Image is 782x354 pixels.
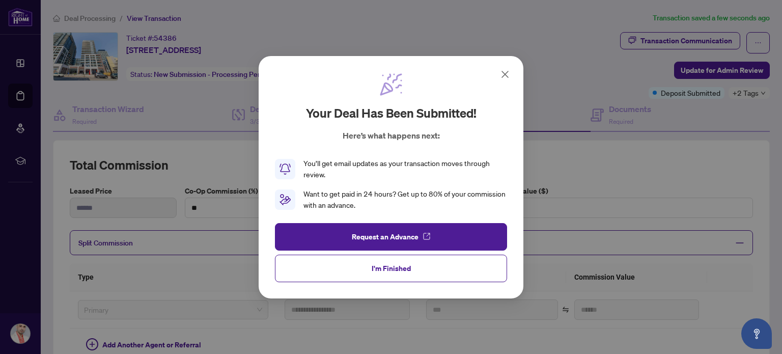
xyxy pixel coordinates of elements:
[303,188,507,211] div: Want to get paid in 24 hours? Get up to 80% of your commission with an advance.
[352,228,418,244] span: Request an Advance
[275,254,507,282] button: I'm Finished
[306,105,477,121] h2: Your deal has been submitted!
[343,129,440,142] p: Here’s what happens next:
[303,158,507,180] div: You’ll get email updates as your transaction moves through review.
[372,260,411,276] span: I'm Finished
[741,318,772,349] button: Open asap
[275,223,507,250] button: Request an Advance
